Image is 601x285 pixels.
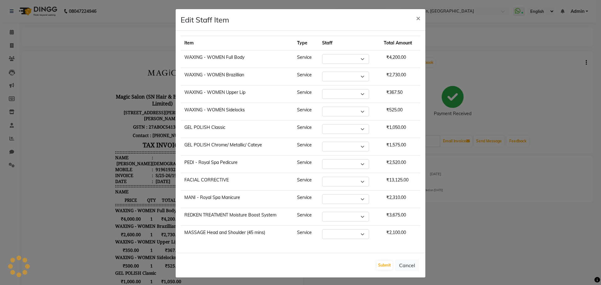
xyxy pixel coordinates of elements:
span: ₹500.00 [87,205,118,211]
span: QTY [118,140,129,145]
span: ₹1,050.00 [129,221,153,227]
p: GSTN : 27ABOCS4130M1ZW [87,65,182,74]
td: Service [293,226,318,243]
div: [DATE] [126,121,142,127]
span: ₹2,400.00 [87,252,118,258]
button: Close [411,9,425,27]
th: Total Amount [380,36,420,50]
span: GEL POLISH Chrome/ Metallic/ Cateye [87,228,166,234]
h4: Edit Staff Item [181,14,229,25]
td: PEDI - Royal Spa Pedicure [181,155,293,173]
span: WAXING - WOMEN Upper Lip [87,181,150,187]
span: ₹13,125.00 [384,175,411,185]
td: Service [293,155,318,173]
button: Submit [377,261,393,270]
span: ₹525.00 [384,104,405,115]
span: FACIAL CORRECTIVE [87,259,131,265]
span: PEDI - Royal Spa Pedicure [87,244,141,250]
span: 1 [118,237,129,242]
span: ₹3,675.00 [384,210,408,220]
span: 1 [118,158,129,164]
div: Invoice [87,115,125,121]
span: 1 [118,268,129,274]
td: Service [293,191,318,208]
td: WAXING - WOMEN Upper Lip [181,85,293,103]
span: ₹367.50 [129,190,153,196]
span: ₹350.00 [87,190,118,196]
span: ₹2,100.00 [384,227,408,238]
span: ₹2,520.00 [384,157,408,168]
td: MASSAGE Head and Shoulder (45 mins) [181,226,293,243]
span: : [124,97,125,103]
span: : [124,109,125,115]
span: ₹1,050.00 [384,122,408,133]
td: WAXING - WOMEN Brazillian [181,68,293,85]
span: ₹2,310.00 [384,192,408,203]
td: Service [293,50,318,68]
td: Service [293,103,318,120]
td: GEL POLISH Classic [181,120,293,138]
div: Date [87,121,125,127]
span: ₹1,575.00 [129,237,153,242]
span: ₹4,200.00 [129,158,153,164]
span: NAME [87,131,100,137]
th: Type [293,36,318,50]
span: WAXING - WOMEN Brazillian [87,165,149,171]
span: PRICE [87,140,118,145]
span: ₹2,600.00 [87,174,118,180]
span: 1 [118,190,129,196]
button: Cancel [395,259,419,271]
span: ₹1,575.00 [384,140,408,150]
span: ₹2,730.00 [129,174,153,180]
span: 1 [118,174,129,180]
span: ₹1,000.00 [87,221,118,227]
span: WAXING - WOMEN Full Body [87,150,148,156]
span: WAXING - WOMEN Sidelocks [87,197,148,203]
td: WAXING - WOMEN Sidelocks [181,103,293,120]
td: FACIAL CORRECTIVE [181,173,293,191]
th: Item [181,36,293,50]
span: ₹367.50 [384,87,405,98]
span: 1 [118,252,129,258]
span: ₹525.00 [129,205,153,211]
td: GEL POLISH Chrome/ Metallic/ Cateye [181,138,293,155]
td: Service [293,68,318,85]
span: TOTAL [129,140,153,145]
span: ₹12,500.00 [87,268,118,274]
div: S/25-26/1992 [126,115,154,121]
span: ₹2,520.00 [129,252,153,258]
span: ₹2,730.00 [384,69,408,80]
p: Contact : [PHONE_NUMBER] [87,74,182,82]
th: Staff [318,36,380,50]
span: MANI - Royal Spa Manicure [87,275,145,281]
span: 1 [118,221,129,227]
td: Service [293,173,318,191]
div: Mobile [87,109,125,115]
span: ₹1,500.00 [87,237,118,242]
div: 919619325056 [126,109,157,115]
td: WAXING - WOMEN Full Body [181,50,293,68]
td: Service [293,138,318,155]
span: ₹13,125.00 [129,268,153,274]
td: REDKEN TREATMENT Moisture Boost System [181,208,293,226]
td: Service [293,120,318,138]
span: GEL POLISH Classic [87,212,128,218]
span: 1 [118,205,129,211]
td: Service [293,208,318,226]
h3: TAX INVOICE [87,82,182,93]
span: × [416,13,420,23]
div: Name [87,97,125,103]
h3: Magic Salon (SN Hair & Beauty Private Limited) [87,34,182,51]
p: [STREET_ADDRESS][PERSON_NAME][PERSON_NAME]. [87,51,182,65]
span: ₹4,200.00 [384,52,408,63]
span: : [124,121,125,127]
div: [PERSON_NAME][DEMOGRAPHIC_DATA] [87,103,173,109]
td: Service [293,85,318,103]
td: MANI - Royal Spa Manicure [181,191,293,208]
span: ₹4,000.00 [87,158,118,164]
span: : [124,115,125,121]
